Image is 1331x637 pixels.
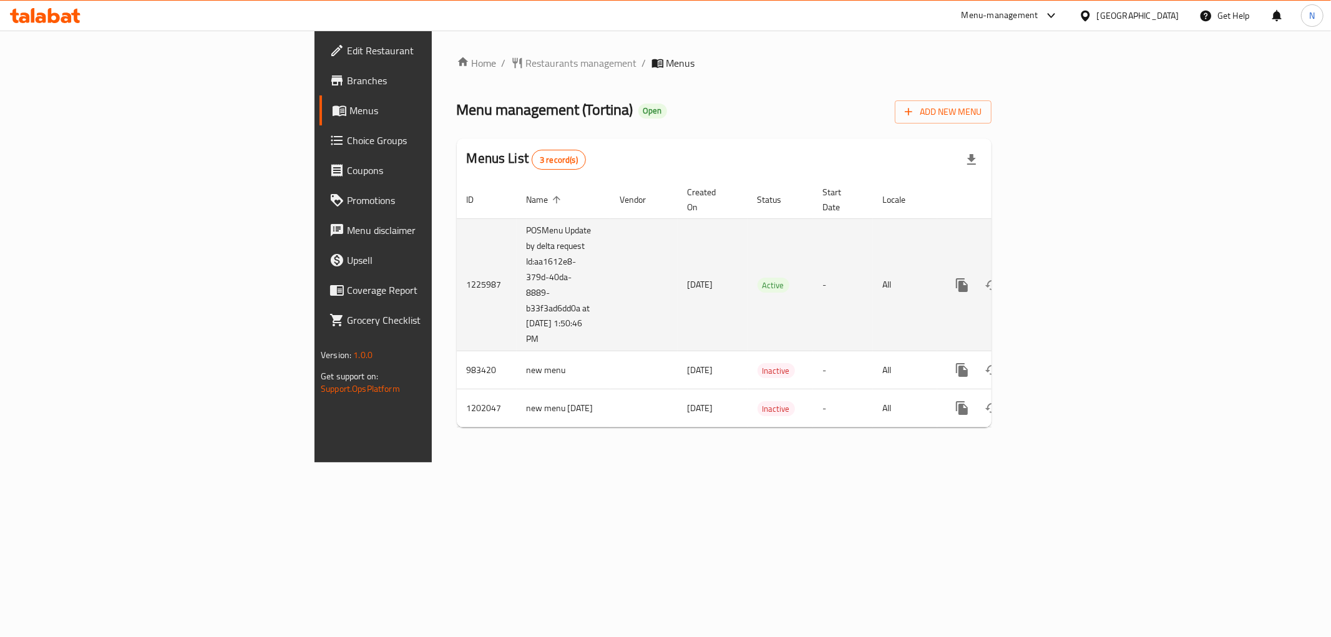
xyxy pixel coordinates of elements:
a: Menus [319,95,537,125]
span: Name [527,192,565,207]
div: Inactive [758,401,795,416]
button: more [947,270,977,300]
span: Created On [688,185,733,215]
button: more [947,355,977,385]
span: Coverage Report [347,283,527,298]
a: Upsell [319,245,537,275]
th: Actions [937,181,1077,219]
a: Grocery Checklist [319,305,537,335]
span: 3 record(s) [532,154,585,166]
button: Change Status [977,355,1007,385]
button: Add New Menu [895,100,992,124]
span: Branches [347,73,527,88]
span: Status [758,192,798,207]
a: Edit Restaurant [319,36,537,66]
button: Change Status [977,270,1007,300]
span: Add New Menu [905,104,982,120]
button: Change Status [977,393,1007,423]
span: Start Date [823,185,858,215]
td: new menu [517,351,610,389]
span: [DATE] [688,276,713,293]
span: Choice Groups [347,133,527,148]
a: Promotions [319,185,537,215]
td: All [873,351,937,389]
a: Restaurants management [511,56,637,71]
span: Active [758,278,789,293]
td: All [873,218,937,351]
span: Vendor [620,192,663,207]
span: Inactive [758,364,795,378]
a: Support.OpsPlatform [321,381,400,397]
div: Total records count [532,150,586,170]
span: Menu disclaimer [347,223,527,238]
div: Export file [957,145,987,175]
span: Menus [666,56,695,71]
td: POSMenu Update by delta request Id:aa1612e8-379d-40da-8889-b33f3ad6dd0a at [DATE] 1:50:46 PM [517,218,610,351]
div: Open [638,104,667,119]
td: - [813,389,873,427]
table: enhanced table [457,181,1077,428]
span: Promotions [347,193,527,208]
span: [DATE] [688,400,713,416]
span: Coupons [347,163,527,178]
a: Branches [319,66,537,95]
span: Get support on: [321,368,378,384]
span: Menus [349,103,527,118]
td: new menu [DATE] [517,389,610,427]
span: [DATE] [688,362,713,378]
td: - [813,218,873,351]
span: Inactive [758,402,795,416]
div: [GEOGRAPHIC_DATA] [1097,9,1179,22]
span: Version: [321,347,351,363]
a: Choice Groups [319,125,537,155]
div: Inactive [758,363,795,378]
span: Edit Restaurant [347,43,527,58]
span: N [1309,9,1315,22]
button: more [947,393,977,423]
span: Restaurants management [526,56,637,71]
a: Coupons [319,155,537,185]
span: Grocery Checklist [347,313,527,328]
li: / [642,56,646,71]
span: Menu management ( Tortina ) [457,95,633,124]
td: All [873,389,937,427]
td: - [813,351,873,389]
div: Menu-management [962,8,1038,23]
span: Locale [883,192,922,207]
span: Upsell [347,253,527,268]
span: ID [467,192,490,207]
span: Open [638,105,667,116]
a: Coverage Report [319,275,537,305]
span: 1.0.0 [353,347,373,363]
a: Menu disclaimer [319,215,537,245]
nav: breadcrumb [457,56,992,71]
h2: Menus List [467,149,586,170]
